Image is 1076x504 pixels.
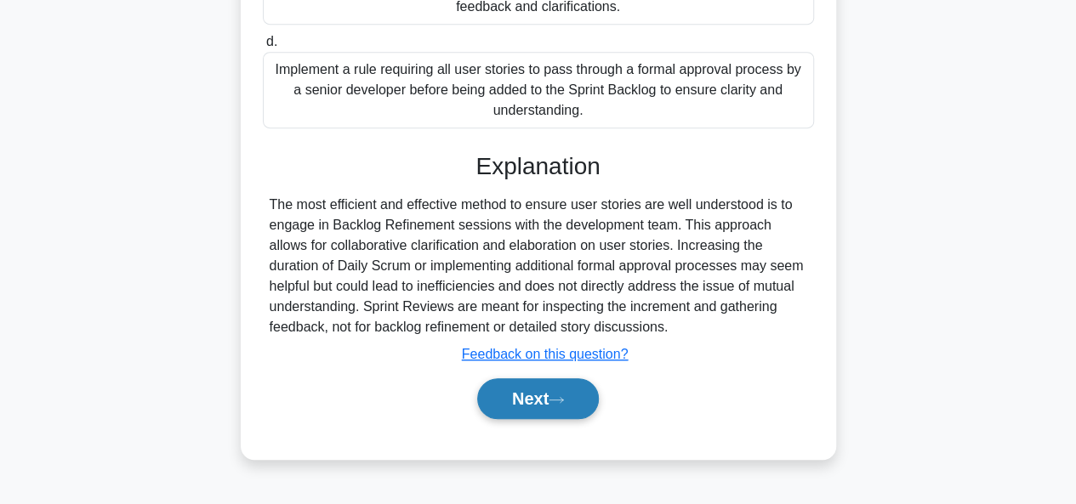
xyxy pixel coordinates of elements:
[263,52,814,128] div: Implement a rule requiring all user stories to pass through a formal approval process by a senior...
[270,195,807,337] div: The most efficient and effective method to ensure user stories are well understood is to engage i...
[462,347,629,361] a: Feedback on this question?
[273,152,804,181] h3: Explanation
[477,378,599,419] button: Next
[266,34,277,48] span: d.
